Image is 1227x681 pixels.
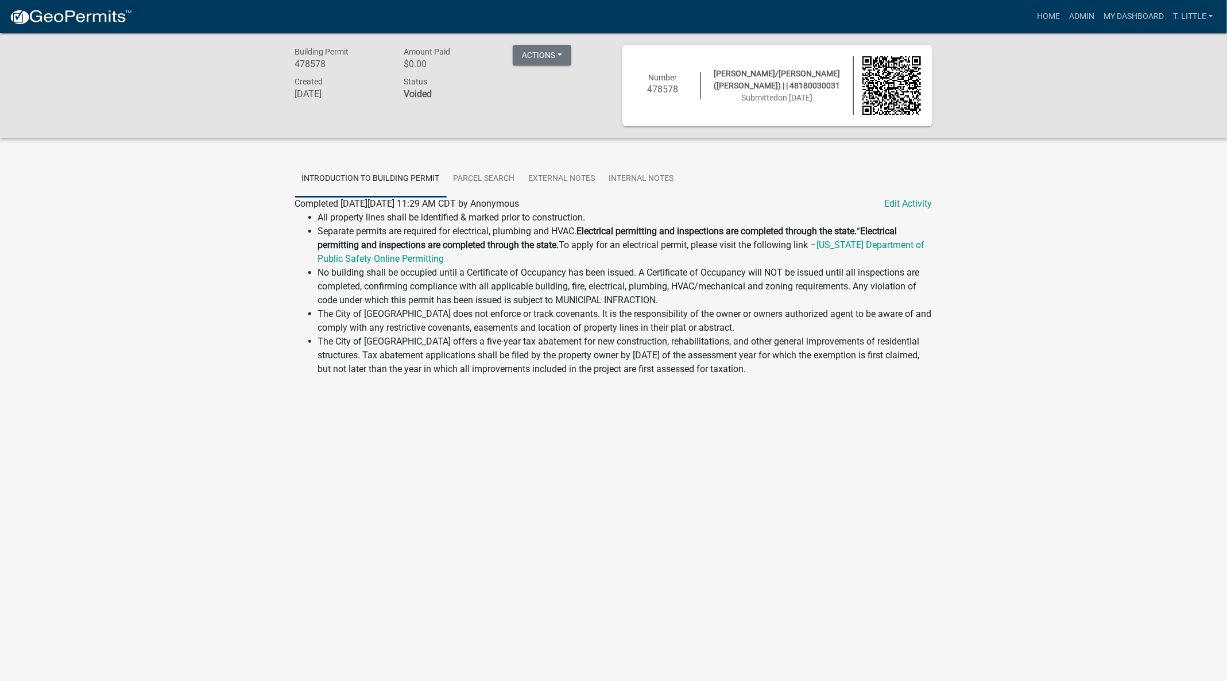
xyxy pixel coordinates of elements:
[318,335,932,376] li: The City of [GEOGRAPHIC_DATA] offers a five-year tax abatement for new construction, rehabilitati...
[1032,6,1065,28] a: Home
[648,73,677,82] span: Number
[295,47,349,56] span: Building Permit
[318,211,932,225] li: All property lines shall be identified & marked prior to construction.
[404,59,496,69] h6: $0.00
[318,239,925,264] a: [US_STATE] Department of Public Safety Online Permitting
[318,225,932,266] li: Separate permits are required for electrical, plumbing and HVAC. “ To apply for an electrical per...
[1099,6,1168,28] a: My Dashboard
[577,226,857,237] strong: Electrical permitting and inspections are completed through the state.
[1168,6,1218,28] a: T. Little
[885,197,932,211] a: Edit Activity
[862,56,921,115] img: QR code
[602,161,681,198] a: Internal Notes
[1065,6,1099,28] a: Admin
[634,84,692,95] h6: 478578
[295,59,387,69] h6: 478578
[404,77,427,86] span: Status
[295,161,447,198] a: Introduction to Building Permit
[522,161,602,198] a: External Notes
[447,161,522,198] a: Parcel search
[714,69,841,90] span: [PERSON_NAME]/[PERSON_NAME] ([PERSON_NAME]) | | 48180030031
[404,47,450,56] span: Amount Paid
[295,198,520,209] span: Completed [DATE][DATE] 11:29 AM CDT by Anonymous
[318,307,932,335] li: The City of [GEOGRAPHIC_DATA] does not enforce or track covenants. It is the responsibility of th...
[742,93,813,102] span: Submitted on [DATE]
[295,88,387,99] h6: [DATE]
[318,266,932,307] li: No building shall be occupied until a Certificate of Occupancy has been issued. A Certificate of ...
[295,77,323,86] span: Created
[404,88,432,99] strong: Voided
[318,226,897,250] strong: Electrical permitting and inspections are completed through the state.
[513,45,571,65] button: Actions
